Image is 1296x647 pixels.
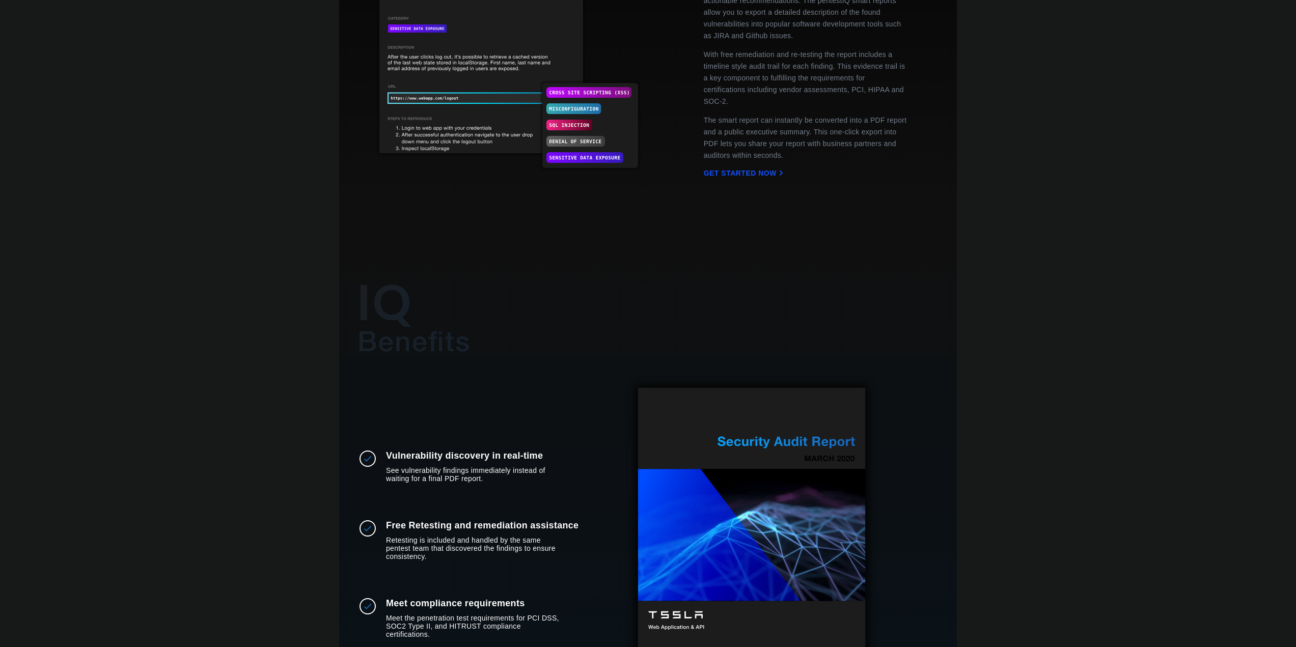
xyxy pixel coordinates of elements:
[360,520,376,537] img: Check
[386,466,564,483] p: See vulnerability findings immediately instead of waiting for a final PDF report.
[360,598,376,614] img: Check
[704,49,907,107] p: With free remediation and re-testing the report includes a timeline style audit trail for each fi...
[386,451,614,461] p: Vulnerability discovery in real-time
[386,614,564,638] p: Meet the penetration test requirements for PCI DSS, SOC2 Type II, and HITRUST compliance certific...
[386,598,614,609] p: Meet compliance requirements
[360,451,376,467] img: Check
[360,285,469,352] img: pentestIQ Benefits
[386,520,614,531] p: Free Retesting and remediation assistance
[704,169,785,177] a: Get started now
[704,115,907,161] p: The smart report can instantly be converted into a PDF report and a public executive summary. Thi...
[386,536,564,560] p: Retesting is included and handled by the same pentest team that discovered the findings to ensure...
